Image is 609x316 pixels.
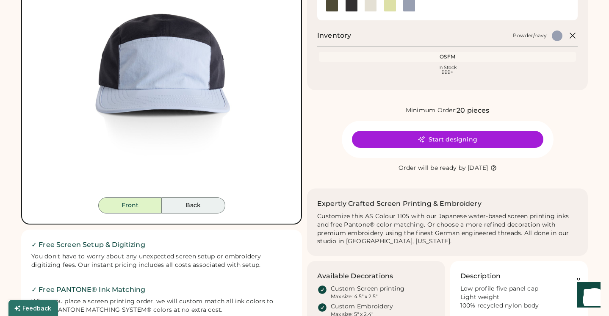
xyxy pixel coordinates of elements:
div: Custom Screen printing [331,285,405,293]
h2: Inventory [317,30,351,41]
div: In Stock 999+ [321,65,574,75]
h2: ✓ Free Screen Setup & Digitizing [31,240,292,250]
div: 20 pieces [457,105,489,116]
div: OSFM [321,53,574,60]
div: Powder/navy [513,32,547,39]
h3: Available Decorations [317,271,393,281]
div: Minimum Order: [406,106,457,115]
button: Start designing [352,131,543,148]
div: [DATE] [468,164,488,172]
iframe: Front Chat [569,278,605,314]
div: When you place a screen printing order, we will custom match all ink colors to official PANTONE M... [31,297,292,314]
button: Front [98,197,162,213]
div: Max size: 4.5" x 2.5" [331,293,377,300]
h2: ✓ Free PANTONE® Ink Matching [31,285,292,295]
div: Order will be ready by [399,164,466,172]
h3: Description [460,271,501,281]
div: You don't have to worry about any unexpected screen setup or embroidery digitizing fees. Our inst... [31,252,292,269]
div: Customize this AS Colour 1105 with our Japanese water-based screen printing inks and free Pantone... [317,212,578,246]
div: Custom Embroidery [331,302,393,311]
button: Back [162,197,225,213]
h2: Expertly Crafted Screen Printing & Embroidery [317,199,482,209]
